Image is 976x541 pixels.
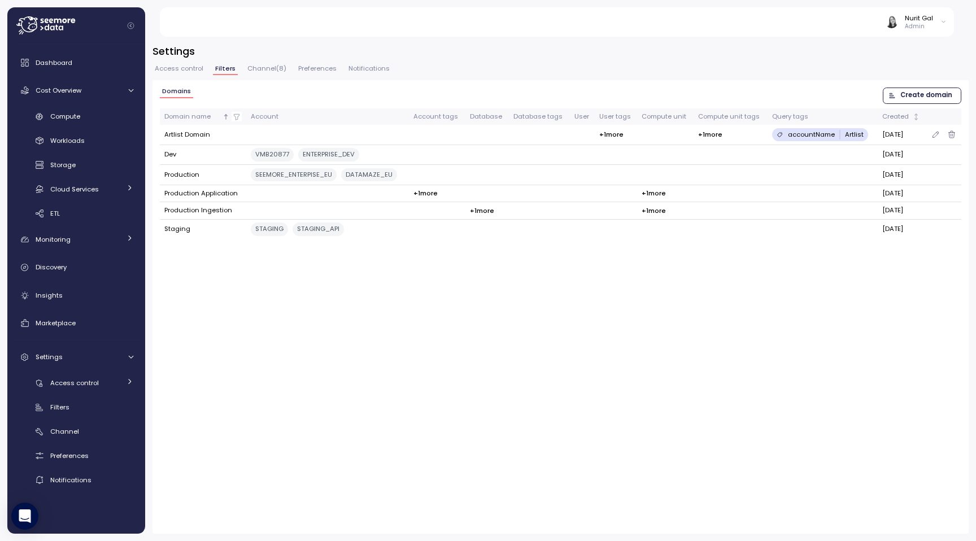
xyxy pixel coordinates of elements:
[222,113,230,121] div: Sorted ascending
[12,284,141,307] a: Insights
[50,185,99,194] span: Cloud Services
[878,145,925,165] td: [DATE]
[878,185,925,202] td: [DATE]
[298,66,337,72] span: Preferences
[152,44,969,58] h3: Settings
[12,374,141,392] a: Access control
[12,156,141,174] a: Storage
[36,235,71,244] span: Monitoring
[50,112,80,121] span: Compute
[160,202,246,219] td: Production Ingestion
[698,130,722,139] p: + 1 more
[247,66,286,72] span: Channel ( 8 )
[12,398,141,417] a: Filters
[878,125,925,145] td: [DATE]
[905,14,933,23] div: Nurit Gal
[50,136,85,145] span: Workloads
[36,58,72,67] span: Dashboard
[298,148,359,161] div: ENTERPRISE_DEV
[878,220,925,239] td: [DATE]
[293,222,344,235] div: STAGING_API
[642,189,666,198] p: + 1 more
[642,112,689,122] div: Compute unit
[50,403,69,412] span: Filters
[413,112,460,122] div: Account tags
[470,206,494,215] p: + 1 more
[912,113,920,121] div: Not sorted
[11,503,38,530] div: Open Intercom Messenger
[50,209,60,218] span: ETL
[164,112,220,122] div: Domain name
[12,346,141,369] a: Settings
[413,189,438,198] p: + 1 more
[900,88,952,103] span: Create domain
[772,112,873,122] div: Query tags
[12,422,141,441] a: Channel
[12,256,141,279] a: Discovery
[878,202,925,219] td: [DATE]
[50,378,99,387] span: Access control
[905,23,933,30] p: Admin
[470,112,504,122] div: Database
[788,130,835,139] p: accountName
[251,168,337,181] div: SEEMORE_ENTERPISE_EU
[12,312,141,334] a: Marketplace
[50,475,91,485] span: Notifications
[878,165,925,185] td: [DATE]
[50,451,89,460] span: Preferences
[513,112,565,122] div: Database tags
[12,471,141,490] a: Notifications
[251,222,288,235] div: STAGING
[50,160,76,169] span: Storage
[886,16,897,28] img: ACg8ocIVugc3DtI--ID6pffOeA5XcvoqExjdOmyrlhjOptQpqjom7zQ=s96-c
[12,132,141,150] a: Workloads
[574,112,590,122] div: User
[162,88,191,94] span: Domains
[160,145,246,165] td: Dev
[36,86,81,95] span: Cost Overview
[883,88,962,104] button: Create domain
[124,21,138,30] button: Collapse navigation
[12,79,141,102] a: Cost Overview
[698,112,763,122] div: Compute unit tags
[845,130,864,139] p: Artlist
[36,319,76,328] span: Marketplace
[36,291,63,300] span: Insights
[160,125,246,145] td: Artlist Domain
[36,263,67,272] span: Discovery
[160,220,246,239] td: Staging
[878,108,925,125] th: CreatedNot sorted
[12,51,141,74] a: Dashboard
[36,352,63,361] span: Settings
[155,66,203,72] span: Access control
[160,108,246,125] th: Domain nameSorted ascending
[12,228,141,251] a: Monitoring
[251,148,294,161] div: VMB20877
[882,112,911,122] div: Created
[251,112,404,122] div: Account
[599,130,624,139] p: + 1 more
[348,66,390,72] span: Notifications
[642,206,666,215] p: + 1 more
[599,112,633,122] div: User tags
[215,66,236,72] span: Filters
[12,180,141,198] a: Cloud Services
[50,427,79,436] span: Channel
[160,185,246,202] td: Production Application
[341,168,397,181] div: DATAMAZE_EU
[12,107,141,126] a: Compute
[160,165,246,185] td: Production
[12,204,141,222] a: ETL
[12,447,141,465] a: Preferences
